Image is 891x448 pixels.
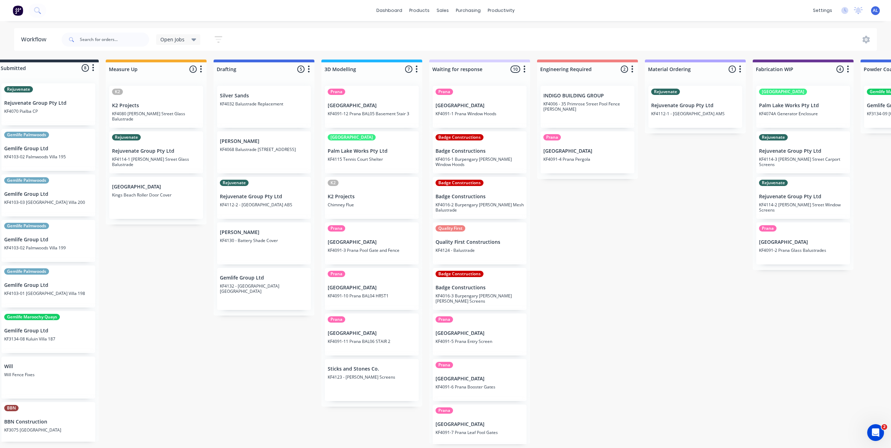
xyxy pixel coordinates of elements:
p: KF4114-2 [PERSON_NAME] Street Window Screens [759,202,847,213]
div: Prana [436,362,453,368]
p: KF4091-5 Prana Entry Screen [436,339,524,344]
div: Prana[GEOGRAPHIC_DATA]KF4091-2 Prana Glass Balustrades [756,222,850,264]
p: KF4115 Tennis Court Shelter [328,157,416,162]
p: KF3075 [GEOGRAPHIC_DATA] [4,427,92,433]
p: [GEOGRAPHIC_DATA] [112,184,200,190]
p: KF4091-11 Prana BAL06 STAIR 2 [328,339,416,344]
p: KF4123 - [PERSON_NAME] Screens [328,374,416,380]
div: BBN [4,405,19,411]
div: Badge ConstructionsBadge ConstructionsKF4016-1 Burpengary [PERSON_NAME] Window Hoods [433,131,527,173]
p: Will [4,364,92,370]
input: Search for orders... [80,33,149,47]
div: [GEOGRAPHIC_DATA]Palm Lake Works Pty LtdKF4115 Tennis Court Shelter [325,131,419,173]
div: Prana[GEOGRAPHIC_DATA]KF4091-11 Prana BAL06 STAIR 2 [325,313,419,356]
div: Prana[GEOGRAPHIC_DATA]KF4091-10 Prana BAL04 HRST1 [325,268,419,310]
div: Rejuvenate [220,180,249,186]
p: [GEOGRAPHIC_DATA] [436,103,524,109]
p: Gemlife Group Ltd [4,237,92,243]
p: [GEOGRAPHIC_DATA] [436,330,524,336]
div: Badge Constructions [436,180,483,186]
p: KF4132 - [GEOGRAPHIC_DATA] [GEOGRAPHIC_DATA] [220,283,308,294]
p: KF4112-2 - [GEOGRAPHIC_DATA] ABS [220,202,308,207]
p: Palm Lake Works Pty Ltd [328,148,416,154]
p: Rejuvenate Group Pty Ltd [759,148,847,154]
a: dashboard [373,5,406,16]
p: KF4080 [PERSON_NAME] Street Glass Balustrade [112,111,200,122]
p: KF4091-12 Prana BAL05 Basement Stair 3 [328,111,416,116]
div: Sticks and Stones Co.KF4123 - [PERSON_NAME] Screens [325,359,419,401]
span: AL [873,7,878,14]
div: INDIGO BUILDING GROUPKF4006 - 35 Primrose Street Pool Fence [PERSON_NAME] [541,86,634,128]
div: Quality First [436,225,465,232]
div: sales [433,5,452,16]
p: Quality First Constructions [436,239,524,245]
div: Prana [759,225,777,232]
p: KF3134-08 Kuluin Villa 187 [4,336,92,342]
p: K2 Projects [328,194,416,200]
p: KF4091-3 Prana Pool Gate and Fence [328,248,416,253]
img: Factory [13,5,23,16]
div: RejuvenateRejuvenate Group Pty LtdKF4114-1 [PERSON_NAME] Street Glass Balustrade [109,131,203,173]
p: Chimney Flue [328,202,416,207]
div: Gemlife PalmwoodsGemlife Group LtdKF4103-01 [GEOGRAPHIC_DATA] Villa 198 [1,266,95,308]
div: Rejuvenate [4,86,33,92]
p: Gemlife Group Ltd [220,275,308,281]
div: Gemlife Maroochy QuaysGemlife Group LtdKF3134-08 Kuluin Villa 187 [1,311,95,353]
div: Badge Constructions [436,271,483,277]
div: RejuvenateRejuvenate Group Pty LtdKF4114-3 [PERSON_NAME] Street Carport Screens [756,131,850,173]
iframe: Intercom live chat [867,424,884,441]
p: KF4091-7 Prana Leaf Pool Gates [436,430,524,435]
div: K2 [112,89,123,95]
p: Rejuvenate Group Pty Ltd [112,148,200,154]
div: Prana[GEOGRAPHIC_DATA]KF4091-5 Prana Entry Screen [433,313,527,356]
div: Prana [328,225,345,232]
p: [GEOGRAPHIC_DATA] [328,103,416,109]
p: Rejuvenate Group Pty Ltd [220,194,308,200]
p: Rejuvenate Group Pty Ltd [651,103,739,109]
p: KF4091-2 Prana Glass Balustrades [759,248,847,253]
p: [PERSON_NAME] [220,229,308,235]
div: WillWill Fence Fixes [1,357,95,399]
div: products [406,5,433,16]
div: K2 [328,180,339,186]
p: KF4124 - Balustrade [436,248,524,253]
div: RejuvenateRejuvenate Group Pty LtdKF4112-1 - [GEOGRAPHIC_DATA] AMS [648,86,742,128]
p: KF4091-1 Prana Window Hoods [436,111,524,116]
p: Rejuvenate Group Pty Ltd [759,194,847,200]
p: KF4091-6 Prana Booster Gates [436,384,524,390]
span: Open Jobs [160,36,185,43]
div: purchasing [452,5,484,16]
p: Gemlife Group Ltd [4,328,92,334]
p: Palm Lake Works Pty Ltd [759,103,847,109]
div: Badge Constructions [436,134,483,140]
div: [GEOGRAPHIC_DATA]Palm Lake Works Pty LtdKF4074A Generator Enclosure [756,86,850,128]
div: [GEOGRAPHIC_DATA] [759,89,807,95]
div: Prana [328,271,345,277]
p: Gemlife Group Ltd [4,191,92,197]
div: RejuvenateRejuvenate Group Pty LtdKF4070 Pialba CP [1,83,95,125]
p: KF4070 Pialba CP [4,109,92,114]
p: Kings Beach Roller Door Cover [112,192,200,198]
p: KF4103-03 [GEOGRAPHIC_DATA] Villa 200 [4,200,92,205]
p: Badge Constructions [436,285,524,291]
p: [GEOGRAPHIC_DATA] [328,239,416,245]
div: Prana [328,316,345,323]
p: Silver Sands [220,93,308,99]
div: Gemlife Palmwoods [4,268,49,275]
div: RejuvenateRejuvenate Group Pty LtdKF4114-2 [PERSON_NAME] Street Window Screens [756,177,850,219]
p: Badge Constructions [436,148,524,154]
p: KF4074A Generator Enclosure [759,111,847,116]
div: Prana[GEOGRAPHIC_DATA]KF4091-4 Prana Pergola [541,131,634,173]
p: INDIGO BUILDING GROUP [543,93,632,99]
p: Gemlife Group Ltd [4,146,92,152]
div: Rejuvenate [759,180,788,186]
div: Badge ConstructionsBadge ConstructionsKF4016-3 Burpengary [PERSON_NAME] [PERSON_NAME] Screens [433,268,527,310]
p: Will Fence Fixes [4,372,92,377]
div: [GEOGRAPHIC_DATA] [328,134,376,140]
p: [GEOGRAPHIC_DATA] [328,285,416,291]
div: Gemlife Palmwoods [4,223,49,229]
p: KF4006 - 35 Primrose Street Pool Fence [PERSON_NAME] [543,101,632,112]
p: KF4103-02 Palmwoods Villa 199 [4,245,92,250]
p: K2 Projects [112,103,200,109]
div: Rejuvenate [759,134,788,140]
